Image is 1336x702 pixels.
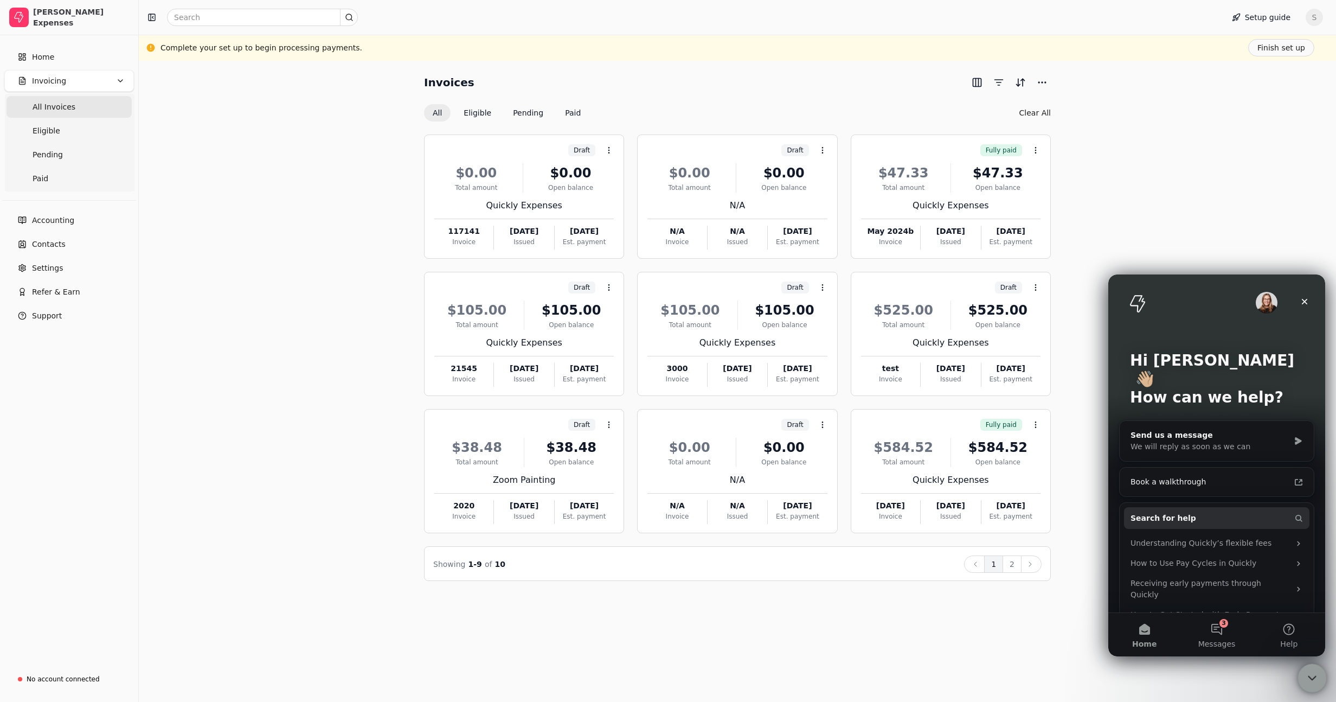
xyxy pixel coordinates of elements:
[708,363,767,374] div: [DATE]
[741,163,827,183] div: $0.00
[528,163,614,183] div: $0.00
[33,149,63,161] span: Pending
[4,233,134,255] a: Contacts
[529,301,614,320] div: $105.00
[555,512,614,521] div: Est. payment
[647,320,733,330] div: Total amount
[434,438,519,457] div: $38.48
[434,374,493,384] div: Invoice
[574,283,590,292] span: Draft
[32,263,63,274] span: Settings
[1012,74,1029,91] button: Sort
[742,301,827,320] div: $105.00
[742,320,827,330] div: Open balance
[647,457,731,467] div: Total amount
[647,199,827,212] div: N/A
[7,168,132,189] a: Paid
[434,237,493,247] div: Invoice
[647,226,706,237] div: N/A
[861,183,946,193] div: Total amount
[921,237,980,247] div: Issued
[768,500,827,512] div: [DATE]
[981,374,1040,384] div: Est. payment
[495,560,505,569] span: 10
[167,9,358,26] input: Search
[27,674,100,684] div: No account connected
[455,104,500,122] button: Eligible
[861,226,920,237] div: May 2024b
[494,226,554,237] div: [DATE]
[986,420,1017,430] span: Fully paid
[647,500,706,512] div: N/A
[529,438,614,457] div: $38.48
[984,556,1003,573] button: 1
[7,96,132,118] a: All Invoices
[861,336,1040,349] div: Quickly Expenses
[768,374,827,384] div: Est. payment
[529,320,614,330] div: Open balance
[1306,9,1323,26] span: S
[708,237,767,247] div: Issued
[921,363,980,374] div: [DATE]
[434,336,614,349] div: Quickly Expenses
[32,52,54,63] span: Home
[434,457,519,467] div: Total amount
[434,474,614,487] div: Zoom Painting
[647,301,733,320] div: $105.00
[485,560,492,569] span: of
[647,363,706,374] div: 3000
[555,226,614,237] div: [DATE]
[434,320,519,330] div: Total amount
[434,301,519,320] div: $105.00
[741,457,827,467] div: Open balance
[33,125,60,137] span: Eligible
[434,226,493,237] div: 117141
[434,500,493,512] div: 2020
[1019,104,1051,122] button: Clear All
[647,374,706,384] div: Invoice
[160,42,362,54] div: Complete your set up to begin processing payments.
[433,560,465,569] span: Showing
[861,374,920,384] div: Invoice
[647,163,731,183] div: $0.00
[921,374,980,384] div: Issued
[494,237,554,247] div: Issued
[861,474,1040,487] div: Quickly Expenses
[4,46,134,68] a: Home
[424,104,451,122] button: All
[768,363,827,374] div: [DATE]
[494,512,554,521] div: Issued
[986,145,1017,155] span: Fully paid
[32,310,62,322] span: Support
[32,286,80,298] span: Refer & Earn
[1248,39,1314,56] button: Finish set up
[955,457,1040,467] div: Open balance
[434,512,493,521] div: Invoice
[787,145,803,155] span: Draft
[494,374,554,384] div: Issued
[4,281,134,303] button: Refer & Earn
[424,74,474,91] h2: Invoices
[741,438,827,457] div: $0.00
[33,7,129,28] div: [PERSON_NAME] Expenses
[981,500,1040,512] div: [DATE]
[768,237,827,247] div: Est. payment
[861,163,946,183] div: $47.33
[1298,664,1327,693] iframe: Intercom live chat
[647,183,731,193] div: Total amount
[33,101,75,113] span: All Invoices
[955,183,1040,193] div: Open balance
[647,336,827,349] div: Quickly Expenses
[921,500,980,512] div: [DATE]
[494,500,554,512] div: [DATE]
